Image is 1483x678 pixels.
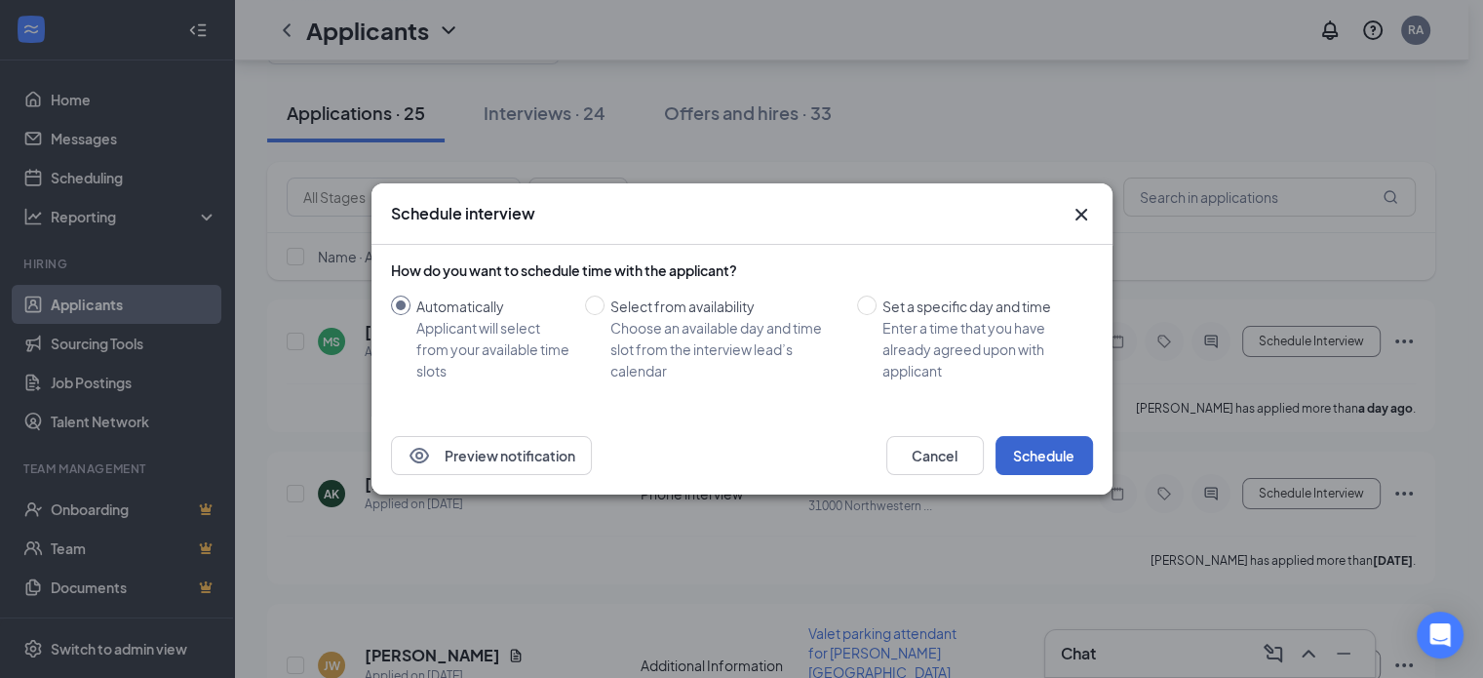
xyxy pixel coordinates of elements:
[886,436,984,475] button: Cancel
[416,296,569,317] div: Automatically
[1417,612,1463,658] div: Open Intercom Messenger
[391,203,535,224] h3: Schedule interview
[882,317,1077,381] div: Enter a time that you have already agreed upon with applicant
[882,296,1077,317] div: Set a specific day and time
[408,444,431,467] svg: Eye
[610,317,841,381] div: Choose an available day and time slot from the interview lead’s calendar
[1070,203,1093,226] svg: Cross
[391,436,592,475] button: EyePreview notification
[995,436,1093,475] button: Schedule
[391,260,1093,280] div: How do you want to schedule time with the applicant?
[416,317,569,381] div: Applicant will select from your available time slots
[610,296,841,317] div: Select from availability
[1070,203,1093,226] button: Close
